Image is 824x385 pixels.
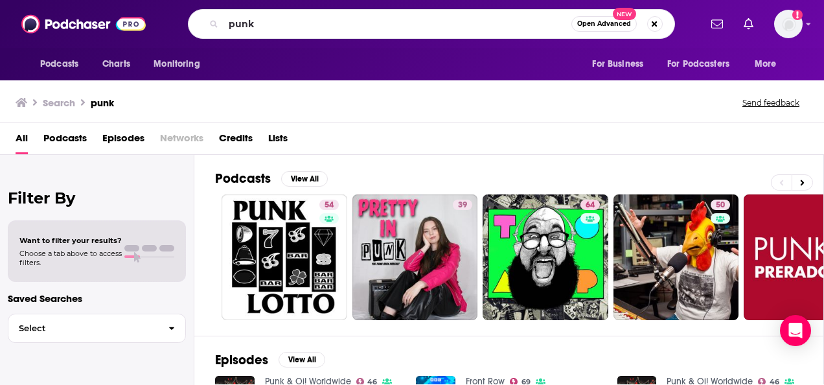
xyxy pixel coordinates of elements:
span: 46 [770,379,779,385]
span: Podcasts [40,55,78,73]
a: Charts [94,52,138,76]
a: EpisodesView All [215,352,325,368]
span: Choose a tab above to access filters. [19,249,122,267]
div: Open Intercom Messenger [780,315,811,346]
input: Search podcasts, credits, & more... [223,14,571,34]
span: Logged in as SusanHershberg [774,10,803,38]
a: PodcastsView All [215,170,328,187]
span: New [613,8,636,20]
a: 54 [319,200,339,210]
button: View All [281,171,328,187]
span: Open Advanced [577,21,631,27]
h3: Search [43,97,75,109]
a: Credits [219,128,253,154]
span: 69 [521,379,531,385]
a: 50 [613,194,739,320]
h2: Filter By [8,189,186,207]
a: 54 [222,194,347,320]
button: open menu [746,52,793,76]
button: Send feedback [738,97,803,108]
a: 64 [580,200,600,210]
a: Podcasts [43,128,87,154]
a: Show notifications dropdown [706,13,728,35]
span: Want to filter your results? [19,236,122,245]
span: For Business [592,55,643,73]
a: 39 [352,194,478,320]
img: User Profile [774,10,803,38]
span: 50 [716,199,725,212]
button: Select [8,314,186,343]
a: 39 [453,200,472,210]
span: Select [8,324,158,332]
img: Podchaser - Follow, Share and Rate Podcasts [21,12,146,36]
button: open menu [31,52,95,76]
span: More [755,55,777,73]
button: open menu [583,52,659,76]
span: Monitoring [154,55,200,73]
span: 54 [325,199,334,212]
span: 39 [458,199,467,212]
button: View All [279,352,325,367]
span: 64 [586,199,595,212]
a: Show notifications dropdown [738,13,759,35]
a: 64 [483,194,608,320]
button: Show profile menu [774,10,803,38]
button: open menu [144,52,216,76]
h2: Episodes [215,352,268,368]
svg: Add a profile image [792,10,803,20]
button: Open AdvancedNew [571,16,637,32]
h2: Podcasts [215,170,271,187]
a: All [16,128,28,154]
h3: punk [91,97,114,109]
span: Charts [102,55,130,73]
span: 46 [367,379,377,385]
a: Lists [268,128,288,154]
p: Saved Searches [8,292,186,305]
button: open menu [659,52,748,76]
span: For Podcasters [667,55,729,73]
a: Episodes [102,128,144,154]
div: Search podcasts, credits, & more... [188,9,675,39]
span: Networks [160,128,203,154]
a: 50 [711,200,730,210]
